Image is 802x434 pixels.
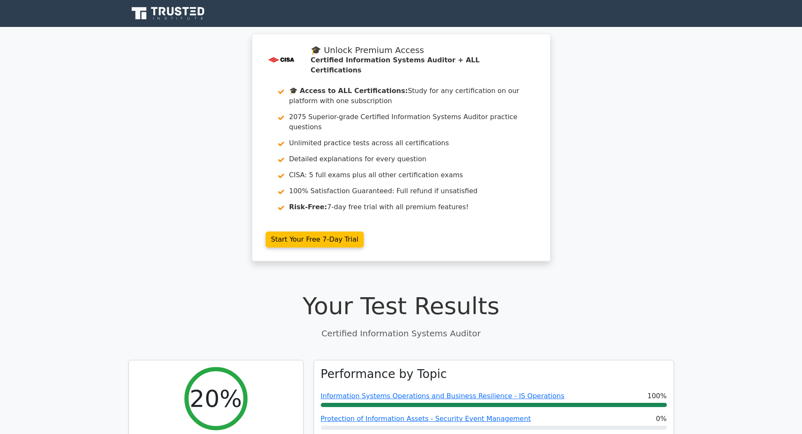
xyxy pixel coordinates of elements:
[656,414,666,424] span: 0%
[321,415,531,423] a: Protection of Information Assets - Security Event Management
[321,367,447,381] h3: Performance by Topic
[321,392,565,400] a: Information Systems Operations and Business Resilience - IS Operations
[189,384,242,413] h2: 20%
[266,232,364,248] a: Start Your Free 7-Day Trial
[647,391,667,401] span: 100%
[128,327,674,340] p: Certified Information Systems Auditor
[128,292,674,320] h1: Your Test Results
